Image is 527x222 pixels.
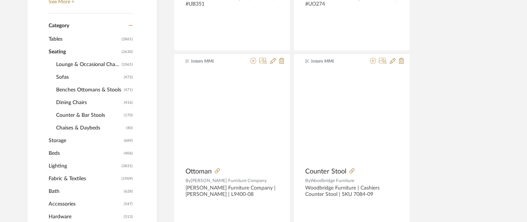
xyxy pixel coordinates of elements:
span: Ottoman [186,168,212,176]
span: (471) [124,84,133,96]
div: Woodbridge Furniture | Cashiers Counter Stool | SKU 7084-09 [305,185,398,198]
span: (628) [124,185,133,197]
span: Counter Stool [305,168,346,176]
span: [PERSON_NAME] Furniture Company [191,178,267,183]
span: (547) [124,198,133,210]
span: (2861) [122,33,133,45]
span: (1909) [122,173,133,185]
span: (170) [124,109,133,121]
span: (3831) [122,160,133,172]
span: Fabric & Textiles [49,172,120,185]
span: Lounge & Occasional Chairs [56,58,120,71]
span: (406) [124,147,133,159]
span: Beds [49,147,122,160]
span: Benches Ottomans & Stools [56,84,122,96]
span: (1061) [122,59,133,71]
span: Lighting [49,160,120,172]
div: [PERSON_NAME] Furniture Company | [PERSON_NAME] | L9400-08 [186,185,279,198]
span: Woodbridge Furniture [310,178,354,183]
span: (416) [124,97,133,109]
span: Accessories [49,198,122,210]
span: Chaises & Daybeds [56,122,124,134]
span: Sofas [56,71,122,84]
span: Tables [49,33,120,46]
span: Storage [49,134,122,147]
span: (689) [124,135,133,147]
span: Intern MMI [191,58,238,65]
span: Intern MMI [311,58,358,65]
span: (472) [124,71,133,83]
span: By [186,178,191,183]
span: (2630) [122,46,133,58]
span: Counter & Bar Stools [56,109,122,122]
span: Bath [49,185,122,198]
span: Dining Chairs [56,96,122,109]
span: By [305,178,310,183]
span: (40) [126,122,133,134]
span: Seating [49,46,120,58]
span: Category [49,23,69,29]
